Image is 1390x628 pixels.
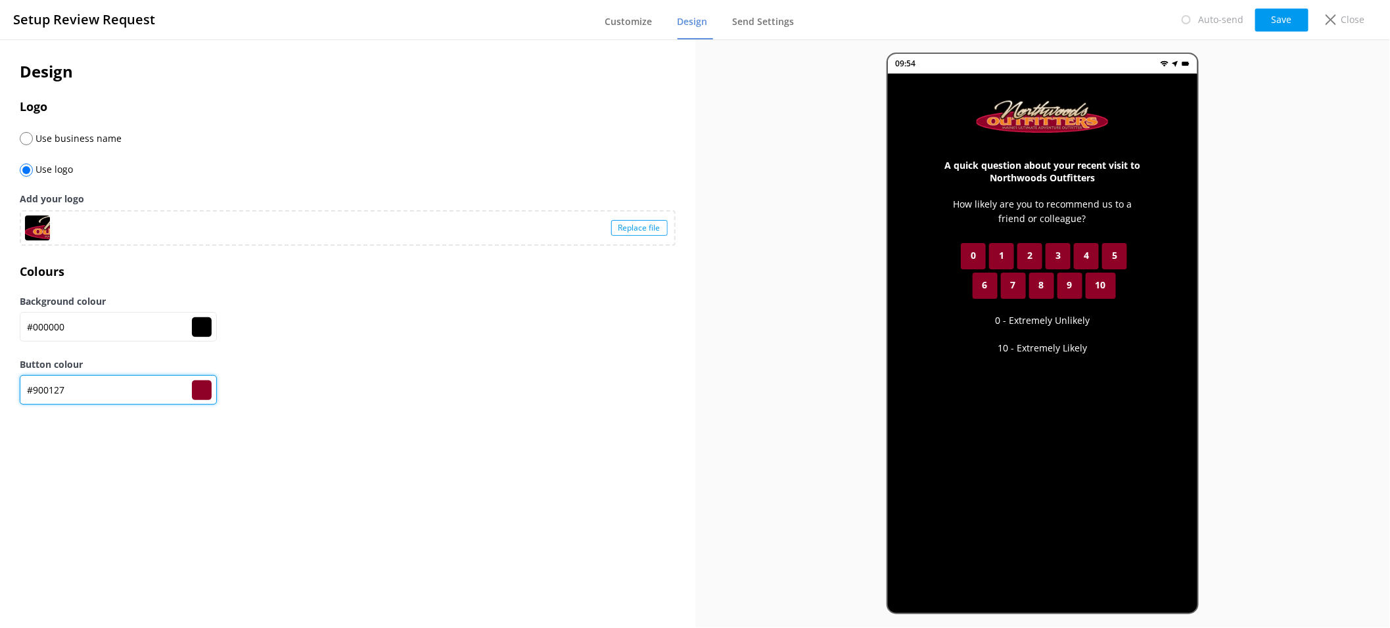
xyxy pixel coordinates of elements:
[995,313,1090,328] p: 0 - Extremely Unlikely
[1341,12,1365,27] p: Close
[1255,9,1309,32] button: Save
[20,357,676,372] label: Button colour
[896,57,916,70] p: 09:54
[20,192,676,206] label: Add your logo
[605,15,653,28] span: Customize
[1198,12,1243,27] p: Auto-send
[940,197,1145,227] p: How likely are you to recommend us to a friend or colleague?
[1084,248,1089,263] span: 4
[1096,278,1106,292] span: 10
[1112,248,1117,263] span: 5
[1055,248,1061,263] span: 3
[33,163,73,175] span: Use logo
[678,15,708,28] span: Design
[1161,60,1169,68] img: wifi.png
[733,15,795,28] span: Send Settings
[971,248,976,263] span: 0
[1039,278,1044,292] span: 8
[20,262,676,281] h3: Colours
[13,9,155,30] h3: Setup Review Request
[998,341,1087,355] p: 10 - Extremely Likely
[20,294,676,309] label: Background colour
[1171,60,1179,68] img: near-me.png
[33,132,122,145] span: Use business name
[1182,60,1190,68] img: battery.png
[983,278,988,292] span: 6
[20,59,676,84] h2: Design
[940,159,1145,184] h3: A quick question about your recent visit to Northwoods Outfitters
[977,100,1108,133] img: 857-1758642852.jpg
[999,248,1004,263] span: 1
[1011,278,1016,292] span: 7
[611,220,668,236] div: Replace file
[20,97,676,116] h3: Logo
[1027,248,1032,263] span: 2
[1067,278,1073,292] span: 9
